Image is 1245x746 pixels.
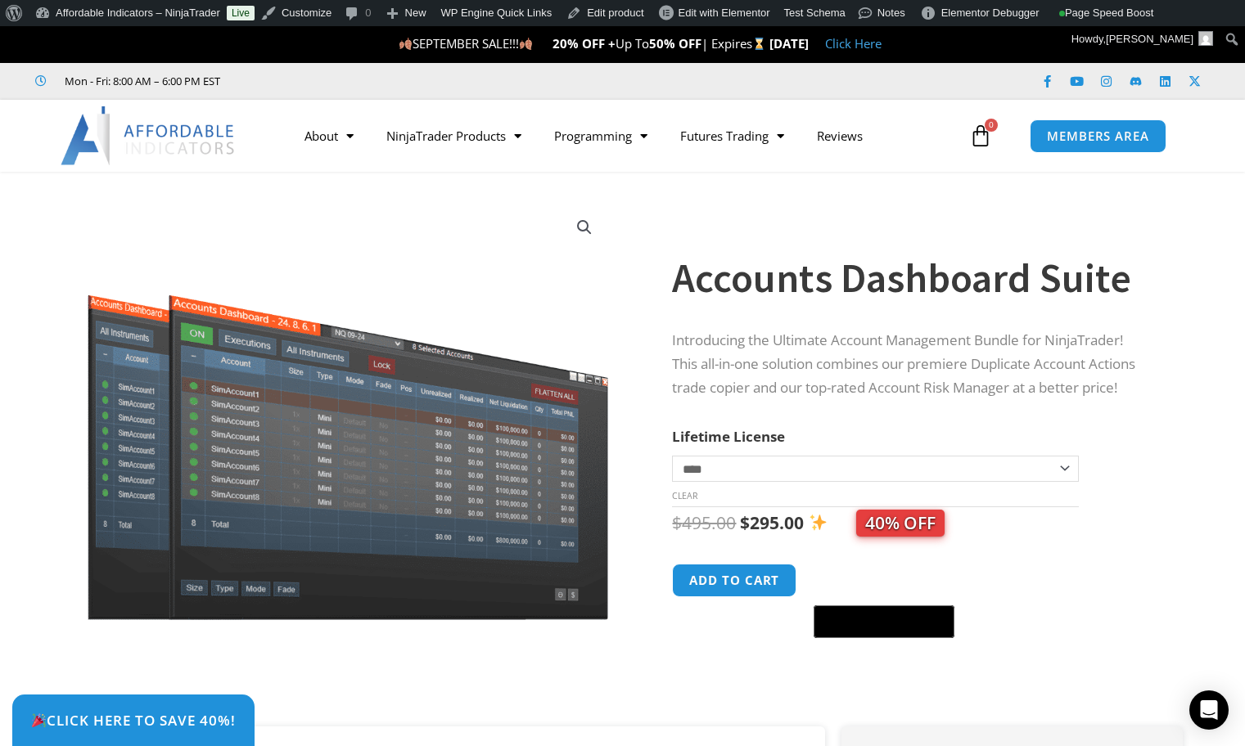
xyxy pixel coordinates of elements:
[31,713,236,727] span: Click Here to save 40%!
[1047,130,1149,142] span: MEMBERS AREA
[553,35,616,52] strong: 20% OFF +
[227,6,255,20] a: Live
[825,35,882,52] a: Click Here
[399,35,769,52] span: SEPTEMBER SALE!!! Up To | Expires
[753,38,765,50] img: ⌛
[61,106,237,165] img: LogoAI | Affordable Indicators – NinjaTrader
[801,117,879,155] a: Reviews
[985,119,998,132] span: 0
[1106,33,1193,45] span: [PERSON_NAME]
[288,117,370,155] a: About
[672,511,736,534] bdi: 495.00
[856,510,945,537] span: 40% OFF
[672,490,697,501] a: Clear options
[1066,26,1220,52] a: Howdy,
[370,117,538,155] a: NinjaTrader Products
[570,213,599,242] a: View full-screen image gallery
[769,35,809,52] strong: [DATE]
[740,511,804,534] bdi: 295.00
[672,564,796,597] button: Add to cart
[672,427,785,446] label: Lifetime License
[664,117,801,155] a: Futures Trading
[1189,690,1229,730] div: Open Intercom Messenger
[810,514,827,531] img: ✨
[672,249,1150,307] h1: Accounts Dashboard Suite
[243,73,489,89] iframe: Customer reviews powered by Trustpilot
[538,117,664,155] a: Programming
[740,511,750,534] span: $
[672,511,682,534] span: $
[399,38,412,50] img: 🍂
[672,329,1150,400] p: Introducing the Ultimate Account Management Bundle for NinjaTrader! This all-in-one solution comb...
[672,649,1150,663] iframe: PayPal Message 1
[61,71,220,91] span: Mon - Fri: 8:00 AM – 6:00 PM EST
[945,112,1017,160] a: 0
[814,605,954,638] button: Buy with GPay
[649,35,701,52] strong: 50% OFF
[288,117,965,155] nav: Menu
[12,694,255,746] a: 🎉Click Here to save 40%!
[810,561,958,600] iframe: Secure express checkout frame
[32,713,46,727] img: 🎉
[520,38,532,50] img: 🍂
[1030,119,1166,153] a: MEMBERS AREA
[679,7,770,19] span: Edit with Elementor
